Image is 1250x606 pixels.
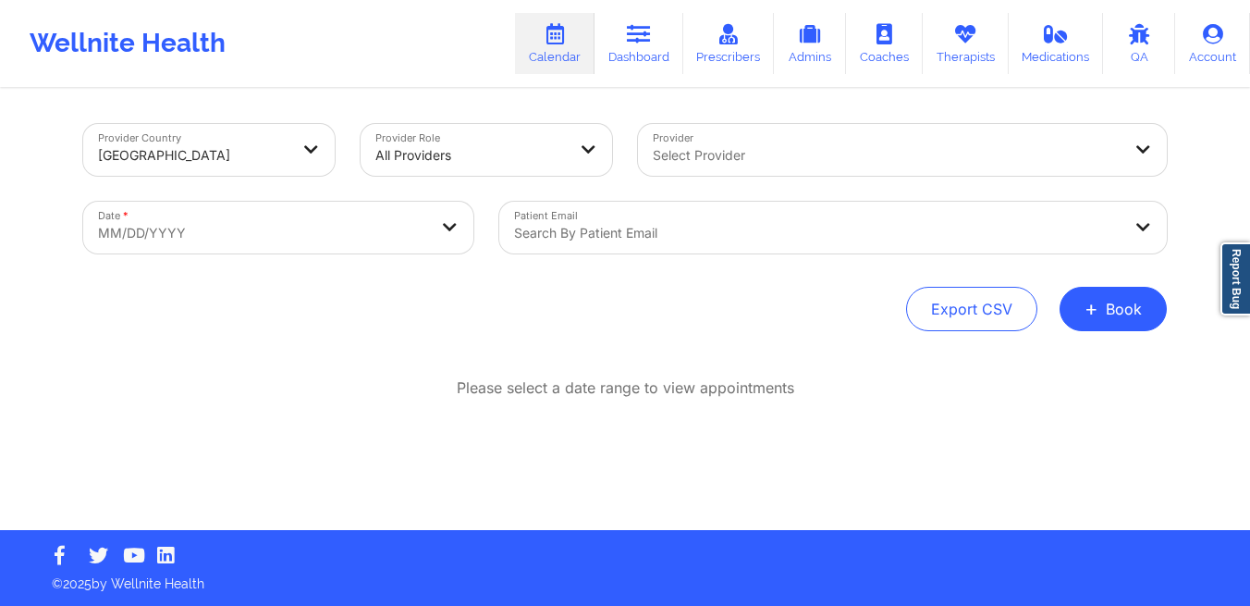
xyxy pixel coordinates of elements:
a: Therapists [923,13,1009,74]
div: All Providers [375,135,566,176]
a: Account [1175,13,1250,74]
span: + [1085,303,1098,314]
a: Coaches [846,13,923,74]
p: Please select a date range to view appointments [457,377,794,399]
div: [GEOGRAPHIC_DATA] [98,135,288,176]
a: Admins [774,13,846,74]
p: © 2025 by Wellnite Health [39,562,1211,593]
button: +Book [1060,287,1167,331]
a: QA [1103,13,1175,74]
a: Prescribers [683,13,775,74]
button: Export CSV [906,287,1037,331]
a: Dashboard [594,13,683,74]
a: Calendar [515,13,594,74]
a: Medications [1009,13,1104,74]
a: Report Bug [1220,242,1250,315]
